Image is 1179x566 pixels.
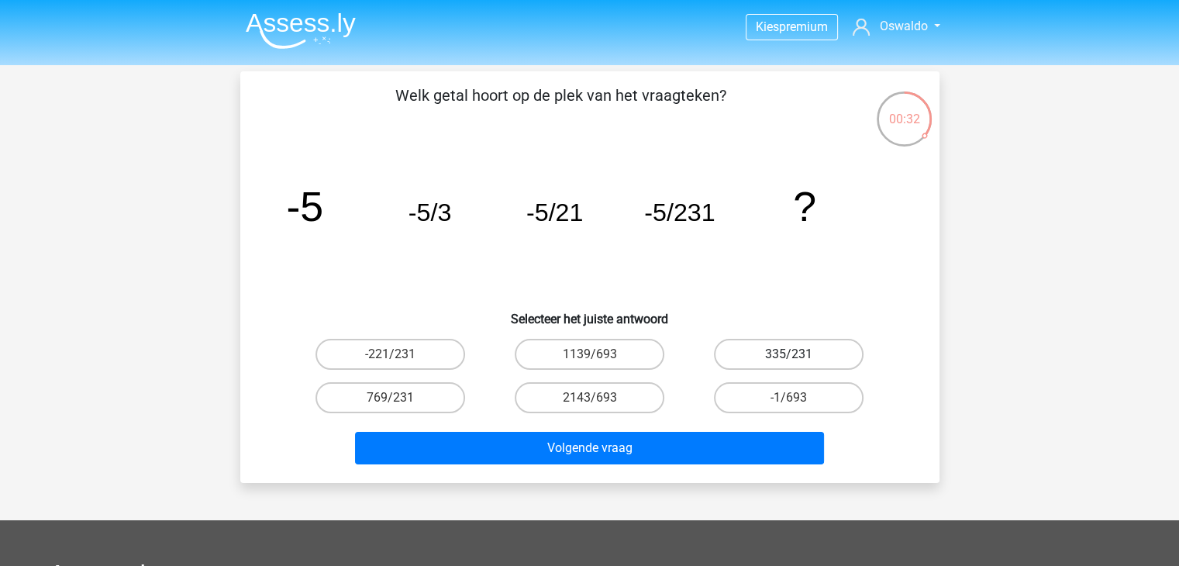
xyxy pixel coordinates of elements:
a: Kiespremium [746,16,837,37]
span: Kies [756,19,779,34]
tspan: -5/21 [526,198,582,226]
span: premium [779,19,828,34]
tspan: -5/231 [644,198,715,226]
h6: Selecteer het juiste antwoord [265,299,915,326]
img: Assessly [246,12,356,49]
label: 335/231 [714,339,864,370]
tspan: ? [793,183,816,230]
p: Welk getal hoort op de plek van het vraagteken? [265,84,857,130]
tspan: -5 [286,183,323,230]
span: Oswaldo [879,19,927,33]
a: Oswaldo [846,17,946,36]
label: 2143/693 [515,382,664,413]
div: 00:32 [875,90,933,129]
label: -1/693 [714,382,864,413]
tspan: -5/3 [408,198,451,226]
button: Volgende vraag [355,432,824,464]
label: 769/231 [315,382,465,413]
label: 1139/693 [515,339,664,370]
label: -221/231 [315,339,465,370]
